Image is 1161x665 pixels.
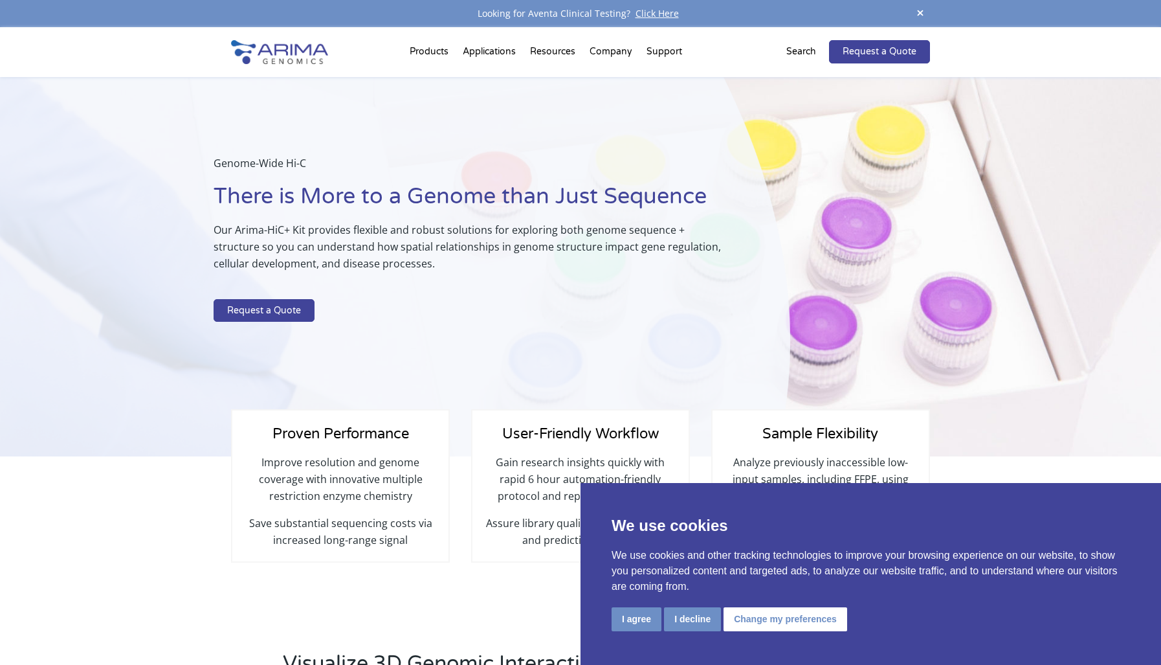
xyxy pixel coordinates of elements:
[231,40,328,64] img: Arima-Genomics-logo
[664,607,721,631] button: I decline
[245,515,436,548] p: Save substantial sequencing costs via increased long-range signal
[630,7,684,19] a: Click Here
[214,221,725,282] p: Our Arima-HiC+ Kit provides flexible and robust solutions for exploring both genome sequence + st...
[612,607,661,631] button: I agree
[214,299,315,322] a: Request a Quote
[214,155,725,182] p: Genome-Wide Hi-C
[612,548,1130,594] p: We use cookies and other tracking technologies to improve your browsing experience on our website...
[231,5,930,22] div: Looking for Aventa Clinical Testing?
[214,182,725,221] h1: There is More to a Genome than Just Sequence
[724,607,847,631] button: Change my preferences
[762,425,878,442] span: Sample Flexibility
[245,454,436,515] p: Improve resolution and genome coverage with innovative multiple restriction enzyme chemistry
[502,425,659,442] span: User-Friendly Workflow
[612,514,1130,537] p: We use cookies
[485,515,676,548] p: Assure library quality with quantitative and predictive QC steps
[272,425,409,442] span: Proven Performance
[725,454,916,515] p: Analyze previously inaccessible low-input samples, including FFPE, using robust Arima-HiC chemistry
[485,454,676,515] p: Gain research insights quickly with rapid 6 hour automation-friendly protocol and reproducible re...
[829,40,930,63] a: Request a Quote
[786,43,816,60] p: Search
